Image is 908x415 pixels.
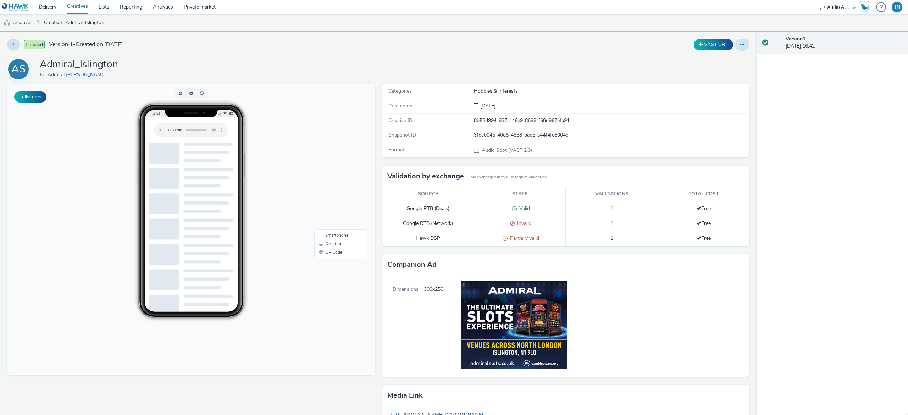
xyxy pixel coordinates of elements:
[318,149,341,153] span: Smartphone
[7,66,33,72] a: AS
[388,132,416,138] span: Snapshot ID
[859,1,870,13] img: Hawk Academy
[387,171,464,182] h3: Validation by exchange
[692,39,735,50] div: Duplicate the creative as a VAST URL
[318,157,334,162] span: Desktop
[388,103,413,109] span: Created on
[479,103,495,109] span: [DATE]
[388,117,413,124] span: Creative ID
[40,14,108,31] a: Creative : Admiral_Islington
[786,35,805,42] strong: Version 1
[11,59,26,79] div: AS
[658,187,749,201] th: Total cost
[474,88,749,95] div: Hobbies & Interests
[388,146,404,153] span: Format
[508,235,539,242] span: Partially valid
[474,187,566,201] th: State
[467,175,547,180] small: Only exchanges in this list require validation
[515,220,531,227] span: Invalid
[387,259,437,270] h3: Companion Ad
[696,235,711,242] span: Free
[610,205,613,212] span: 1
[49,40,123,49] span: Version 1 - Created on [DATE]
[566,187,658,201] th: Validations
[424,275,443,377] span: 300x250
[24,40,45,49] span: Enabled
[474,132,749,139] div: 3fbc0045-40d5-4558-bab5-a44f4fe8004c
[696,220,711,227] span: Free
[309,164,359,172] li: QR Code
[318,166,335,170] span: QR Code
[2,3,29,12] img: undefined Logo
[517,205,530,212] span: Valid
[694,39,733,50] button: VAST URL
[14,91,46,103] button: Fullscreen
[309,155,359,164] li: Desktop
[696,205,711,212] span: Free
[4,20,11,27] img: audio
[481,147,532,154] span: Audio Spot (VAST 2.0)
[48,71,109,78] a: Admiral [PERSON_NAME]
[474,117,749,124] div: 8b53d994-837c-46e9-8698-f68d967efa91
[382,231,474,246] td: Hawk DSP
[382,201,474,216] td: Google RTB (Deals)
[388,88,412,94] span: Categories
[786,35,902,50] div: [DATE] 16:42
[894,2,900,12] div: TN
[610,220,613,227] span: 1
[387,390,423,401] h3: Media link
[40,58,118,71] h1: Admiral_Islington
[382,187,474,201] th: Source
[859,1,873,13] a: Hawk Academy
[309,147,359,155] li: Smartphone
[443,275,573,375] img: Companion Ad
[145,27,153,31] span: 13:52
[40,71,48,78] span: for
[382,275,424,377] span: Dimensions
[479,103,495,110] div: Creation 11 August 2025, 16:42
[382,216,474,231] td: Google RTB (Network)
[610,235,613,242] span: 1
